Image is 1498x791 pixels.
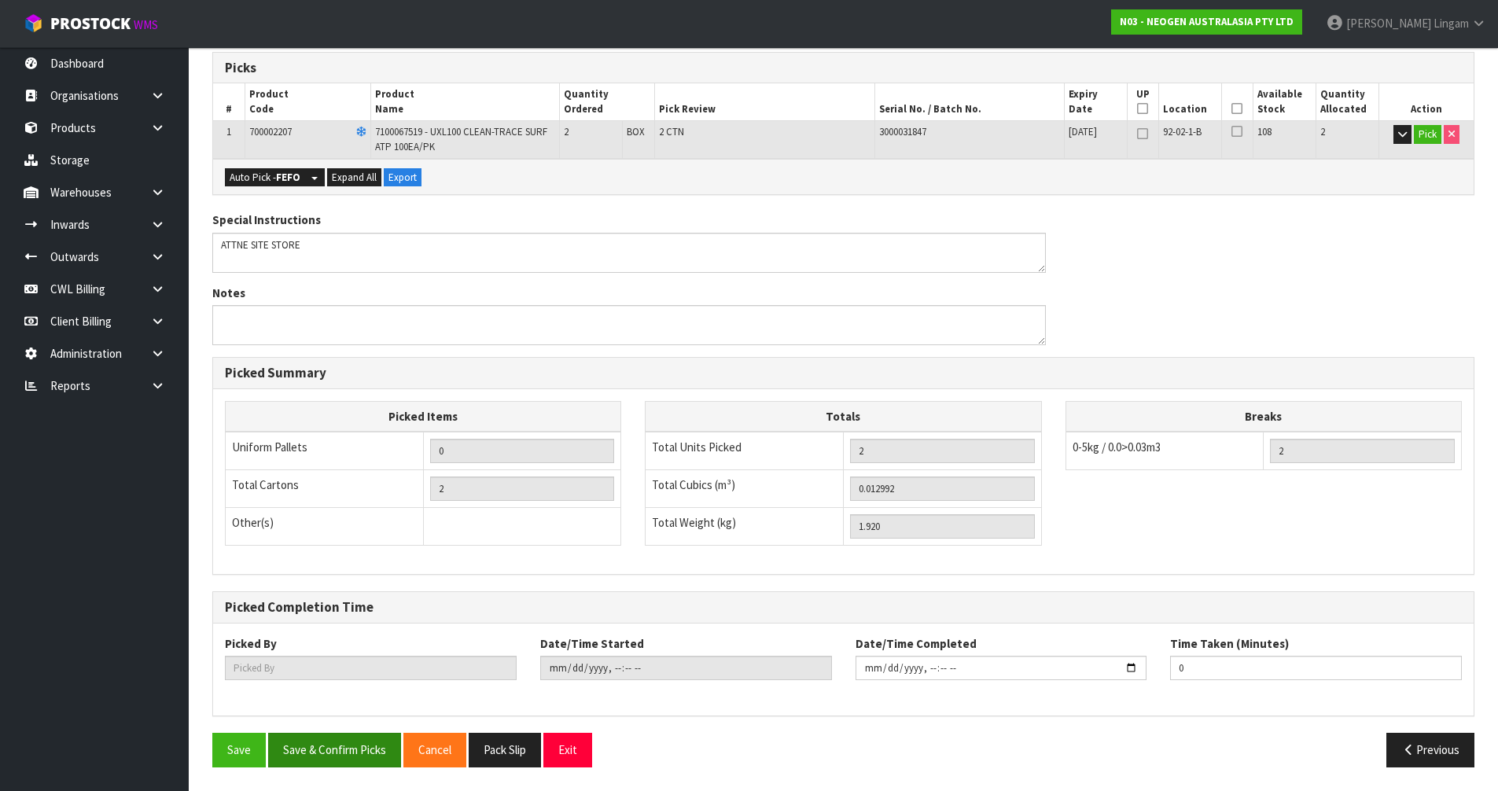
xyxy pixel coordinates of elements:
[646,432,844,470] td: Total Units Picked
[213,83,245,120] th: #
[646,401,1041,432] th: Totals
[268,733,401,767] button: Save & Confirm Picks
[212,212,321,228] label: Special Instructions
[370,83,559,120] th: Product Name
[332,171,377,184] span: Expand All
[1127,83,1158,120] th: UP
[134,17,158,32] small: WMS
[276,171,300,184] strong: FEFO
[226,432,424,470] td: Uniform Pallets
[654,83,875,120] th: Pick Review
[856,635,977,652] label: Date/Time Completed
[212,733,266,767] button: Save
[249,125,292,138] span: 700002207
[540,635,644,652] label: Date/Time Started
[1120,15,1294,28] strong: N03 - NEOGEN AUSTRALASIA PTY LTD
[1253,83,1316,120] th: Available Stock
[384,168,421,187] button: Export
[225,61,832,75] h3: Picks
[225,656,517,680] input: Picked By
[225,168,305,187] button: Auto Pick -FEFO
[627,125,645,138] span: BOX
[1066,401,1461,432] th: Breaks
[24,13,43,33] img: cube-alt.png
[1434,16,1469,31] span: Lingam
[1320,125,1325,138] span: 2
[564,125,569,138] span: 2
[225,366,1462,381] h3: Picked Summary
[1379,83,1474,120] th: Action
[226,470,424,508] td: Total Cartons
[430,439,615,463] input: UNIFORM P LINES
[225,600,1462,615] h3: Picked Completion Time
[430,476,615,501] input: OUTERS TOTAL = CTN
[226,508,424,546] td: Other(s)
[879,125,926,138] span: 3000031847
[375,125,547,153] span: 7100067519 - UXL100 CLEAN-TRACE SURF ATP 100EA/PK
[1163,125,1202,138] span: 92-02-1-B
[1069,125,1097,138] span: [DATE]
[646,508,844,546] td: Total Weight (kg)
[226,125,231,138] span: 1
[659,125,684,138] span: 2 CTN
[1111,9,1302,35] a: N03 - NEOGEN AUSTRALASIA PTY LTD
[1073,440,1161,454] span: 0-5kg / 0.0>0.03m3
[245,83,370,120] th: Product Code
[327,168,381,187] button: Expand All
[1386,733,1474,767] button: Previous
[356,127,366,138] i: Frozen Goods
[1257,125,1272,138] span: 108
[875,83,1064,120] th: Serial No. / Batch No.
[1170,656,1462,680] input: Time Taken
[1414,125,1441,144] button: Pick
[560,83,654,120] th: Quantity Ordered
[1316,83,1379,120] th: Quantity Allocated
[1346,16,1431,31] span: [PERSON_NAME]
[225,635,277,652] label: Picked By
[226,401,621,432] th: Picked Items
[1158,83,1221,120] th: Location
[403,733,466,767] button: Cancel
[469,733,541,767] button: Pack Slip
[50,13,131,34] span: ProStock
[646,470,844,508] td: Total Cubics (m³)
[1170,635,1289,652] label: Time Taken (Minutes)
[212,285,245,301] label: Notes
[543,733,592,767] button: Exit
[1064,83,1127,120] th: Expiry Date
